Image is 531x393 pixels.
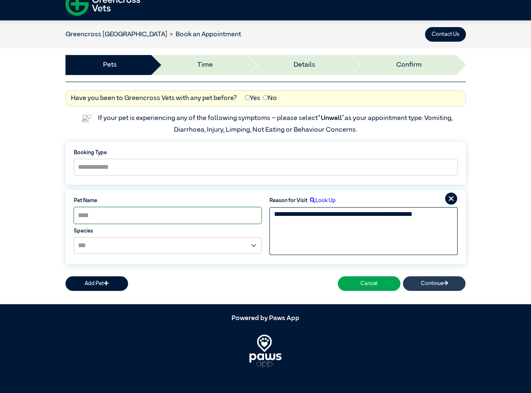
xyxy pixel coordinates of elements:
[167,30,242,40] li: Book an Appointment
[78,112,94,125] img: vet
[318,115,345,122] span: “Unwell”
[74,197,262,205] label: Pet Name
[65,315,466,323] h5: Powered by Paws App
[307,197,336,205] label: Look Up
[65,30,242,40] nav: breadcrumb
[65,31,167,38] a: Greencross [GEOGRAPHIC_DATA]
[245,93,260,103] label: Yes
[74,149,458,157] label: Booking Type
[65,276,128,291] button: Add Pet
[269,197,307,205] label: Reason for Visit
[103,60,117,70] a: Pets
[403,276,466,291] button: Continue
[71,93,237,103] label: Have you been to Greencross Vets with any pet before?
[425,27,466,42] button: Contact Us
[263,93,277,103] label: No
[263,95,268,100] input: No
[338,276,400,291] button: Cancel
[74,227,262,235] label: Species
[98,115,454,133] label: If your pet is experiencing any of the following symptoms – please select as your appointment typ...
[249,335,282,368] img: PawsApp
[245,95,250,100] input: Yes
